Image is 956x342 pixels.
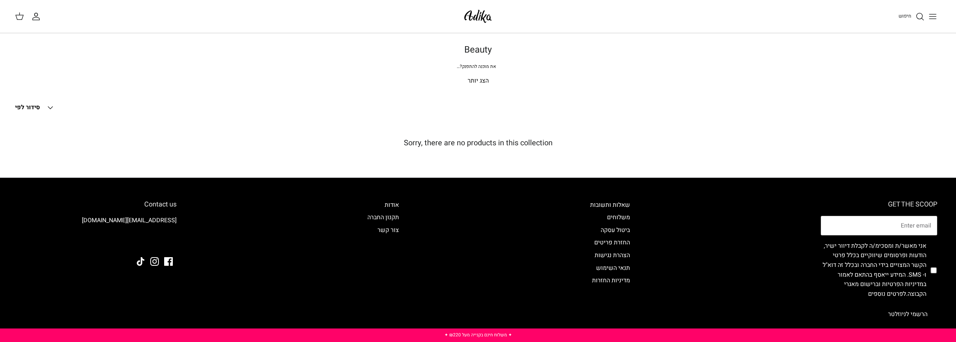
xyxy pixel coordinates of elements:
label: אני מאשר/ת ומסכימ/ה לקבלת דיוור ישיר, הודעות ופרסומים שיווקיים בכלל פרטי הקשר המצויים בידי החברה ... [821,241,926,299]
input: Email [821,216,937,235]
a: תקנון החברה [367,213,399,222]
a: ביטול עסקה [601,226,630,235]
h6: Contact us [19,200,177,209]
a: Tiktok [136,257,145,266]
div: Secondary navigation [583,200,637,324]
button: הרשמי לניוזלטר [878,305,937,324]
span: חיפוש [899,12,911,20]
button: סידור לפי [15,99,55,116]
a: ✦ משלוח חינם בקנייה מעל ₪220 ✦ [444,331,512,338]
a: [EMAIL_ADDRESS][DOMAIN_NAME] [82,216,177,225]
a: החזרת פריטים [594,238,630,247]
h5: Sorry, there are no products in this collection [15,139,941,148]
p: הצג יותר [215,76,741,86]
a: אודות [385,200,399,209]
a: תנאי השימוש [596,264,630,273]
span: את מוכנה להתפנק? [457,63,496,70]
img: Adika IL [156,237,177,247]
a: חיפוש [899,12,924,21]
a: משלוחים [607,213,630,222]
a: Facebook [164,257,173,266]
a: מדיניות החזרות [592,276,630,285]
span: סידור לפי [15,103,40,112]
a: לפרטים נוספים [868,289,906,298]
div: Secondary navigation [360,200,406,324]
h6: GET THE SCOOP [821,200,937,209]
img: Adika IL [462,8,494,25]
a: החשבון שלי [32,12,44,21]
a: צור קשר [378,226,399,235]
a: Instagram [150,257,159,266]
button: Toggle menu [924,8,941,25]
h1: Beauty [215,45,741,56]
a: שאלות ותשובות [590,200,630,209]
a: הצהרת נגישות [595,251,630,260]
